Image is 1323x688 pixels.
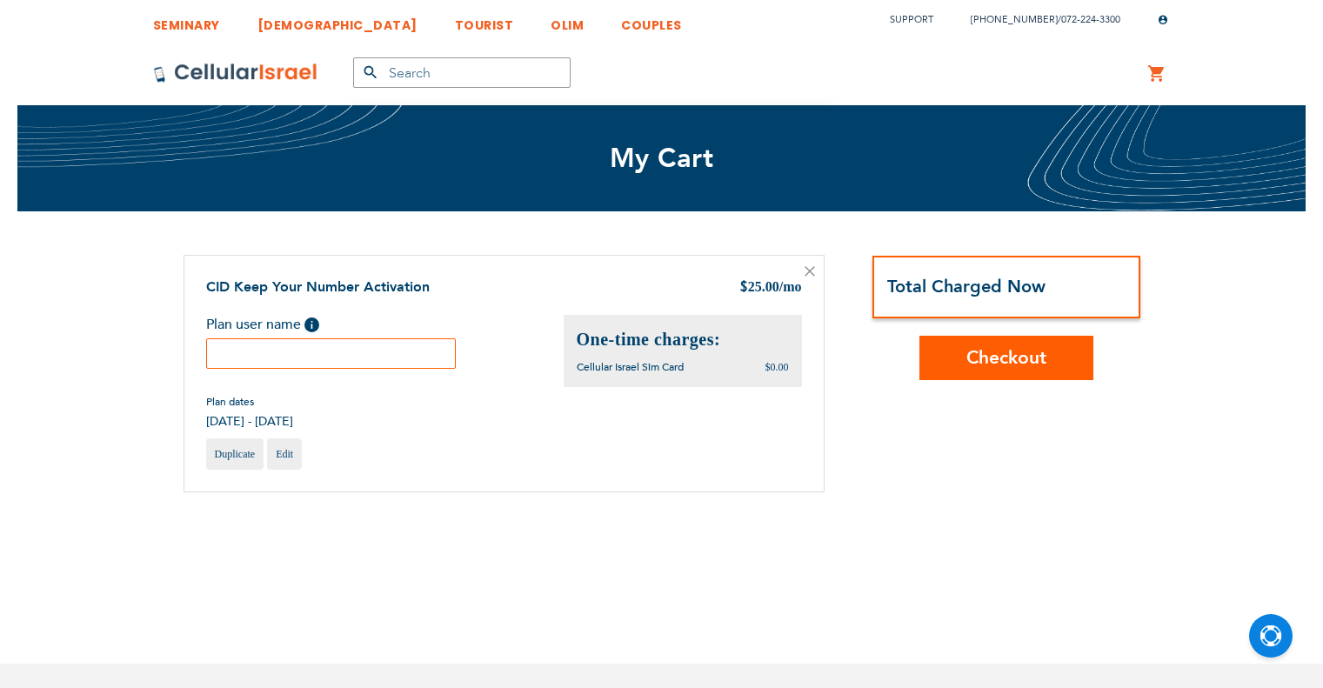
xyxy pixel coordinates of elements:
[765,361,789,373] span: $0.00
[455,4,514,37] a: TOURIST
[267,438,302,470] a: Edit
[966,345,1046,371] span: Checkout
[276,448,293,460] span: Edit
[621,4,682,37] a: COUPLES
[577,360,684,374] span: Cellular Israel Sim Card
[739,278,748,298] span: $
[153,63,318,83] img: Cellular Israel Logo
[206,438,264,470] a: Duplicate
[353,57,571,88] input: Search
[739,277,802,298] div: 25.00
[257,4,418,37] a: [DEMOGRAPHIC_DATA]
[153,4,220,37] a: SEMINARY
[887,275,1046,298] strong: Total Charged Now
[1061,13,1120,26] a: 072-224-3300
[890,13,933,26] a: Support
[206,315,301,334] span: Plan user name
[551,4,584,37] a: OLIM
[577,328,789,351] h2: One-time charges:
[971,13,1058,26] a: [PHONE_NUMBER]
[919,336,1093,380] button: Checkout
[206,277,430,297] a: CID Keep Your Number Activation
[206,413,293,430] span: [DATE] - [DATE]
[206,395,293,409] span: Plan dates
[215,448,256,460] span: Duplicate
[610,140,714,177] span: My Cart
[953,7,1120,32] li: /
[304,317,319,332] span: Help
[779,279,802,294] span: /mo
